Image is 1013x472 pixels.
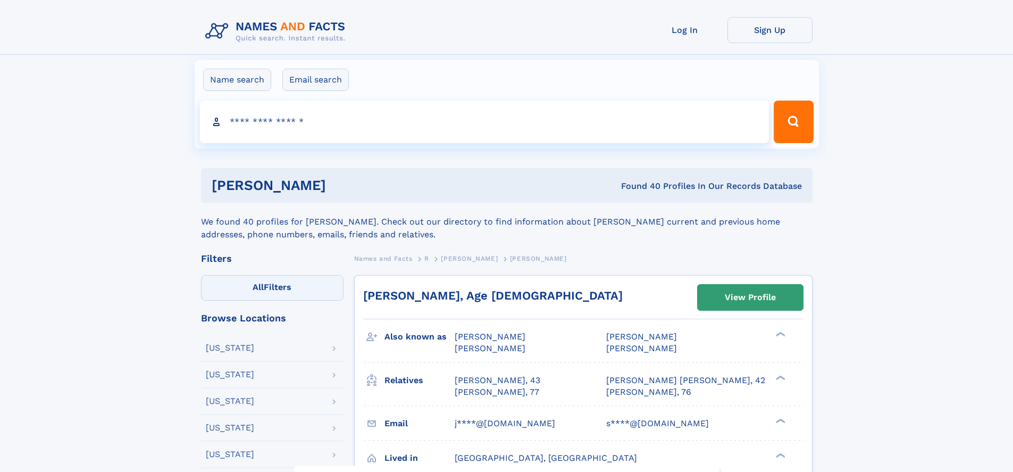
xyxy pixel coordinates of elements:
span: [GEOGRAPHIC_DATA], [GEOGRAPHIC_DATA] [455,453,637,463]
input: search input [200,101,769,143]
div: [US_STATE] [206,450,254,459]
div: Browse Locations [201,313,344,323]
a: [PERSON_NAME], 76 [606,386,691,398]
span: [PERSON_NAME] [455,343,525,353]
span: [PERSON_NAME] [606,332,677,342]
span: R [424,255,429,262]
h3: Relatives [384,371,455,390]
a: [PERSON_NAME], Age [DEMOGRAPHIC_DATA] [363,289,623,302]
span: [PERSON_NAME] [606,343,677,353]
span: [PERSON_NAME] [455,332,525,342]
div: [US_STATE] [206,424,254,432]
a: R [424,252,429,265]
div: Found 40 Profiles In Our Records Database [473,180,802,192]
a: [PERSON_NAME], 43 [455,375,540,386]
div: [US_STATE] [206,397,254,405]
img: Logo Names and Facts [201,17,354,46]
div: ❯ [773,452,786,459]
label: Filters [201,275,344,301]
a: [PERSON_NAME] [PERSON_NAME], 42 [606,375,765,386]
h1: [PERSON_NAME] [212,179,474,192]
label: Email search [282,69,349,91]
div: ❯ [773,374,786,381]
div: [US_STATE] [206,370,254,379]
h3: Also known as [384,328,455,346]
div: ❯ [773,417,786,424]
a: [PERSON_NAME] [441,252,498,265]
a: Names and Facts [354,252,413,265]
span: [PERSON_NAME] [510,255,567,262]
a: View Profile [698,285,803,310]
button: Search Button [774,101,813,143]
h3: Lived in [384,449,455,467]
label: Name search [203,69,271,91]
div: ❯ [773,331,786,338]
div: [US_STATE] [206,344,254,352]
div: View Profile [725,285,776,310]
a: [PERSON_NAME], 77 [455,386,539,398]
div: Filters [201,254,344,263]
h3: Email [384,415,455,433]
a: Log In [642,17,727,43]
span: All [253,282,264,292]
a: Sign Up [727,17,813,43]
div: We found 40 profiles for [PERSON_NAME]. Check out our directory to find information about [PERSON... [201,203,813,241]
span: [PERSON_NAME] [441,255,498,262]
